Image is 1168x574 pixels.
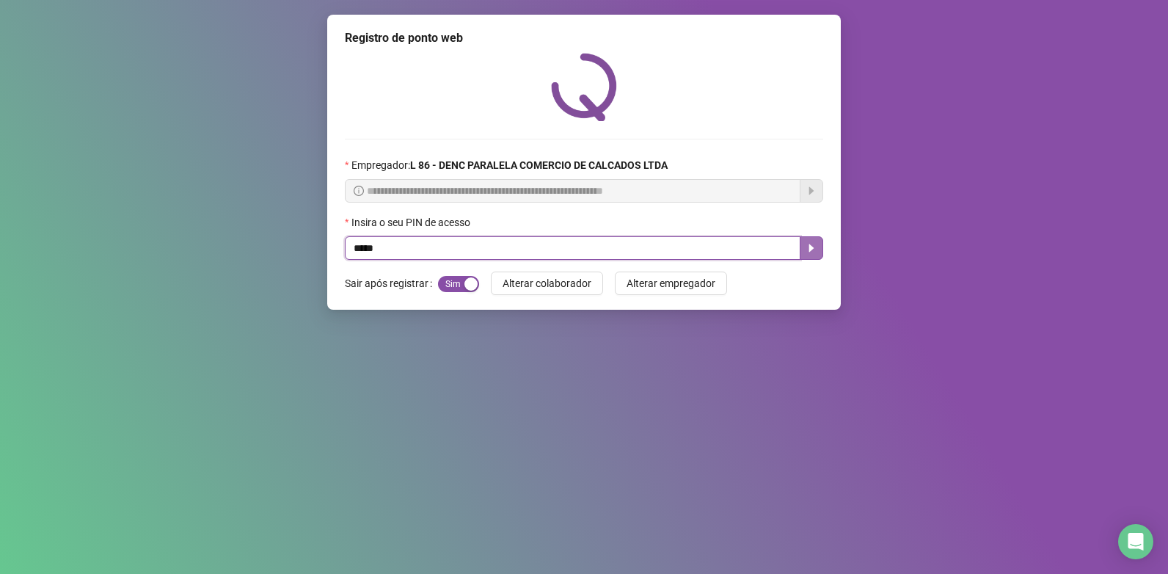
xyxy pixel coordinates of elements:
[410,159,668,171] strong: L 86 - DENC PARALELA COMERCIO DE CALCADOS LTDA
[551,53,617,121] img: QRPoint
[491,272,603,295] button: Alterar colaborador
[806,242,817,254] span: caret-right
[345,214,480,230] label: Insira o seu PIN de acesso
[503,275,591,291] span: Alterar colaborador
[615,272,727,295] button: Alterar empregador
[345,272,438,295] label: Sair após registrar
[627,275,715,291] span: Alterar empregador
[354,186,364,196] span: info-circle
[1118,524,1153,559] div: Open Intercom Messenger
[345,29,823,47] div: Registro de ponto web
[351,157,668,173] span: Empregador :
